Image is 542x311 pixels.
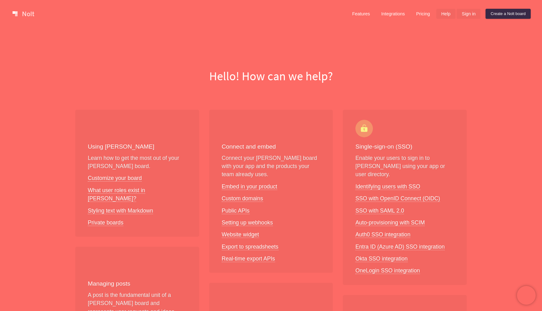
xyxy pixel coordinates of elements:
a: Private boards [88,219,123,226]
a: Features [347,9,375,19]
a: Styling text with Markdown [88,208,153,214]
p: Learn how to get the most out of your [PERSON_NAME] board. [88,154,187,171]
h3: Connect and embed [222,142,321,151]
a: OneLogin SSO integration [355,267,420,274]
a: Auth0 SSO integration [355,231,410,238]
a: Sign in [457,9,481,19]
h3: Using [PERSON_NAME] [88,142,187,151]
p: Enable your users to sign in to [PERSON_NAME] using your app or user directory. [355,154,454,179]
iframe: Chatra live chat [517,286,536,305]
a: Create a Nolt board [486,9,531,19]
h3: Managing posts [88,279,187,288]
a: SSO with OpenID Connect (OIDC) [355,195,440,202]
a: Customize your board [88,175,142,182]
h1: Hello! How can we help? [5,68,537,85]
a: Export to spreadsheets [222,244,279,250]
a: Website widget [222,231,259,238]
a: What user roles exist in [PERSON_NAME]? [88,187,145,202]
p: Connect your [PERSON_NAME] board with your app and the products your team already uses. [222,154,321,179]
a: Real-time export APIs [222,256,275,262]
a: Embed in your product [222,183,277,190]
a: SSO with SAML 2.0 [355,208,404,214]
a: Identifying users with SSO [355,183,420,190]
a: Pricing [411,9,435,19]
a: Okta SSO integration [355,256,407,262]
a: Public APIs [222,208,250,214]
h3: Single-sign-on (SSO) [355,142,454,151]
a: Integrations [376,9,410,19]
a: Help [436,9,456,19]
a: Custom domains [222,195,263,202]
a: Auto-provisioning with SCIM [355,219,425,226]
a: Setting up webhooks [222,219,273,226]
a: Entra ID (Azure AD) SSO integration [355,244,445,250]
